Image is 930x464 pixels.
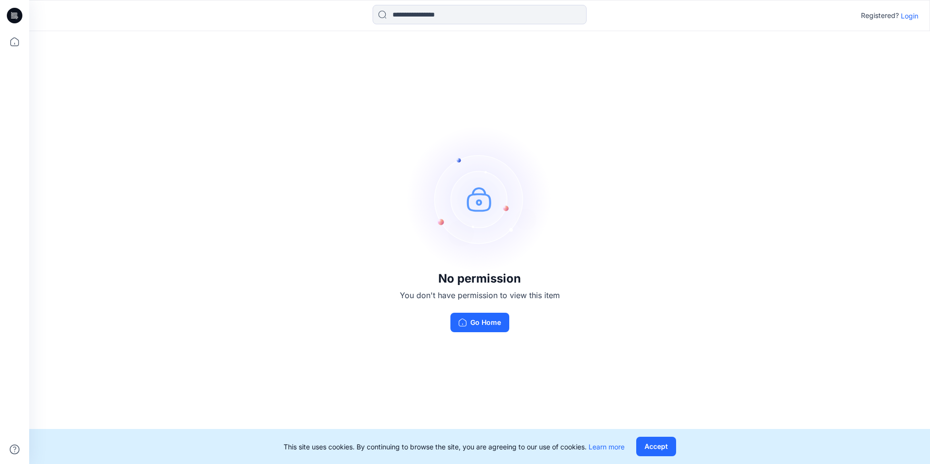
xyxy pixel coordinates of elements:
p: You don't have permission to view this item [400,289,560,301]
h3: No permission [400,272,560,286]
a: Learn more [589,443,625,451]
button: Accept [636,437,676,456]
img: no-perm.svg [407,126,553,272]
p: This site uses cookies. By continuing to browse the site, you are agreeing to our use of cookies. [284,442,625,452]
button: Go Home [450,313,509,332]
p: Registered? [861,10,899,21]
p: Login [901,11,918,21]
